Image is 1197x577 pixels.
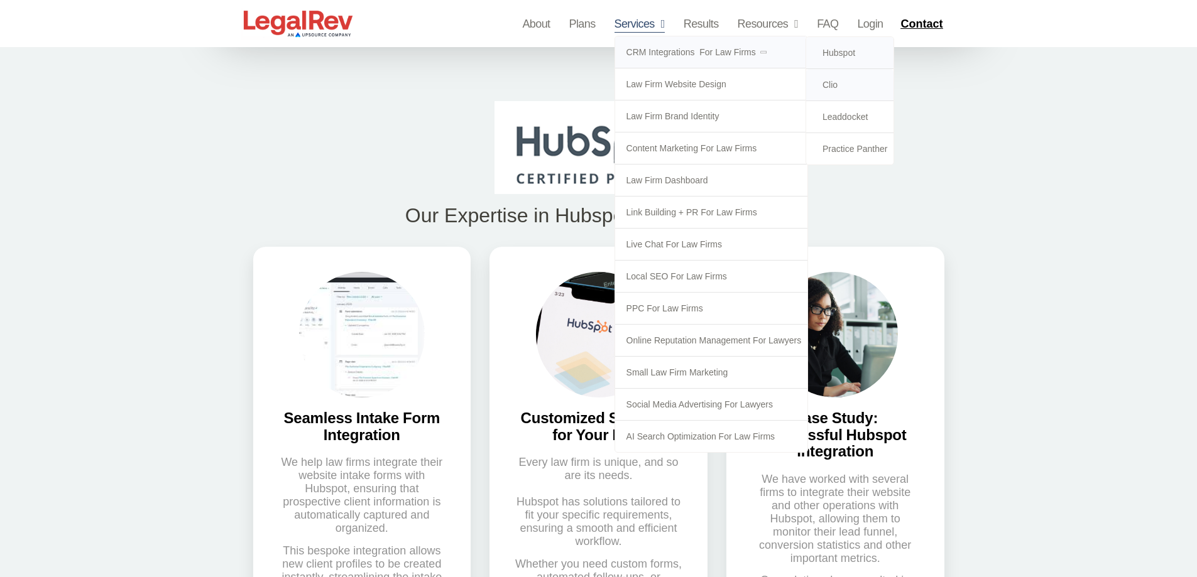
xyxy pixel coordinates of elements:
[806,37,894,68] a: Hubspot
[615,293,808,324] a: PPC for Law Firms
[615,36,808,68] a: CRM Integrations for Law Firms
[806,133,894,164] a: Practice Panther
[615,36,809,453] ul: Services
[806,36,895,165] ul: CRM Integrations for Law Firms
[278,410,446,443] h3: Seamless Intake Form Integration
[522,15,883,33] nav: Menu
[806,101,894,132] a: Leaddocket
[615,325,808,356] a: Online Reputation Management for Lawyers
[299,272,425,397] img: Seamless Intake Form Integration
[522,15,550,33] a: About
[515,410,682,443] h3: Customized Solutions for Your Firm
[752,410,919,460] h3: Case Study: Successful Hubspot Integration
[615,15,665,33] a: Services
[615,197,808,228] a: Link Building + PR for Law Firms
[569,15,596,33] a: Plans
[495,101,703,194] img: Hubspot
[615,357,808,388] a: Small Law Firm Marketing
[615,100,808,132] a: Law Firm Brand Identity
[615,164,808,196] a: Law Firm Dashboard
[857,15,883,33] a: Login
[536,272,662,397] img: Customized Solutions for Your Firm
[615,229,808,260] a: Live Chat for Law Firms
[253,207,944,225] p: Our Expertise in Hubspot CRM Integrations
[615,132,808,164] a: Content Marketing for Law Firms
[615,68,808,100] a: Law Firm Website Design
[900,18,943,30] span: Contact
[806,69,894,100] a: Clio
[615,389,808,420] a: Social Media Advertising for Lawyers
[684,15,719,33] a: Results
[752,473,919,565] p: We have worked with several firms to integrate their website and other operations with Hubspot, a...
[817,15,838,33] a: FAQ
[738,15,799,33] a: Resources
[615,421,808,452] a: AI Search Optimization for Law Firms
[615,261,808,292] a: Local SEO for Law Firms
[895,14,951,34] a: Contact
[515,456,682,548] p: Every law firm is unique, and so are its needs. Hubspot has solutions tailored to fit your specif...
[278,456,446,535] p: We help law firms integrate their website intake forms with Hubspot, ensuring that prospective cl...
